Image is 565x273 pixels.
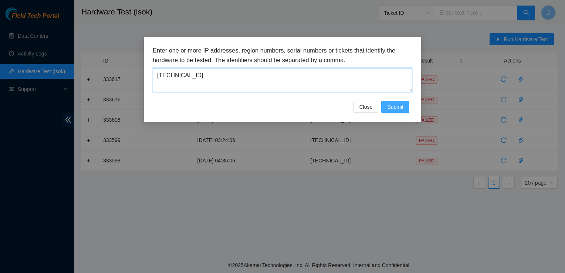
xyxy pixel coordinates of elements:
[353,101,379,113] button: Close
[153,46,412,65] h3: Enter one or more IP addresses, region numbers, serial numbers or tickets that identify the hardw...
[387,103,403,111] span: Submit
[359,103,373,111] span: Close
[381,101,409,113] button: Submit
[153,68,412,92] textarea: [TECHNICAL_ID]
